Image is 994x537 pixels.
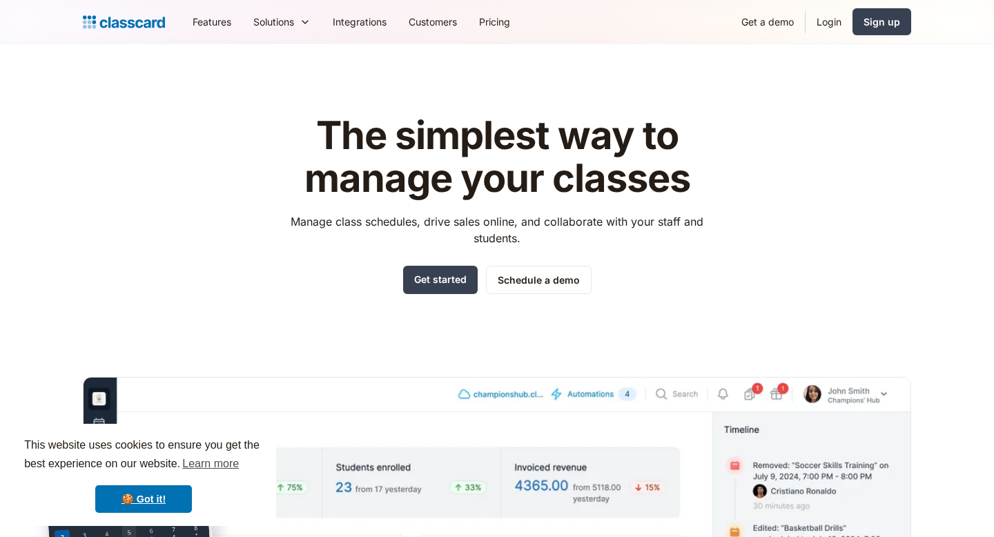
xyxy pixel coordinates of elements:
[398,6,468,37] a: Customers
[730,6,805,37] a: Get a demo
[180,453,241,474] a: learn more about cookies
[182,6,242,37] a: Features
[852,8,911,35] a: Sign up
[468,6,521,37] a: Pricing
[11,424,276,526] div: cookieconsent
[278,115,717,199] h1: The simplest way to manage your classes
[95,485,192,513] a: dismiss cookie message
[253,14,294,29] div: Solutions
[278,213,717,246] p: Manage class schedules, drive sales online, and collaborate with your staff and students.
[864,14,900,29] div: Sign up
[486,266,592,294] a: Schedule a demo
[322,6,398,37] a: Integrations
[242,6,322,37] div: Solutions
[403,266,478,294] a: Get started
[806,6,852,37] a: Login
[83,12,165,32] a: home
[24,437,263,474] span: This website uses cookies to ensure you get the best experience on our website.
